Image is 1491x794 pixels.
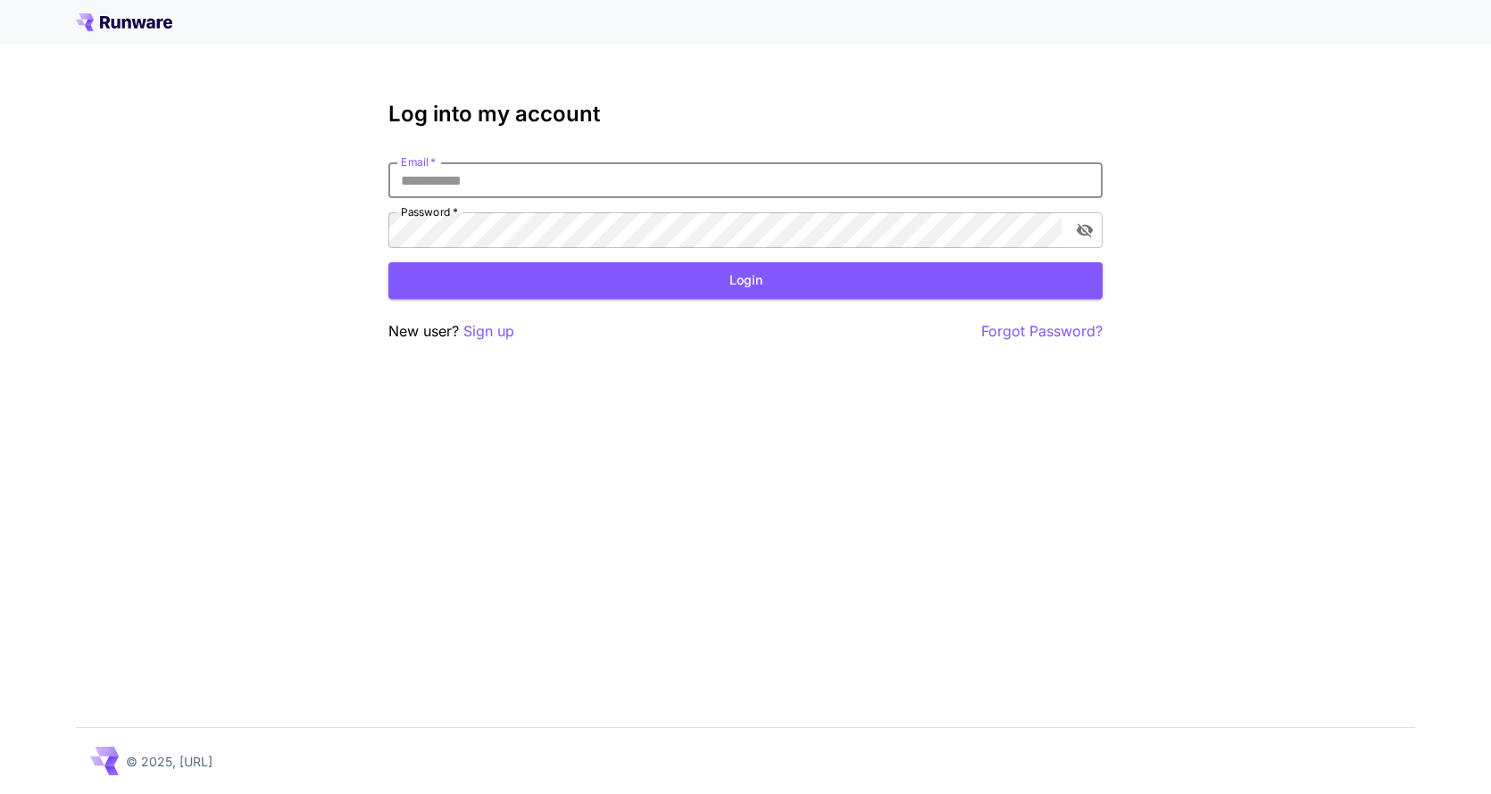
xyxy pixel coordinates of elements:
label: Email [401,154,436,170]
button: Sign up [463,320,514,343]
p: © 2025, [URL] [126,752,212,771]
button: toggle password visibility [1069,214,1101,246]
label: Password [401,204,458,219]
button: Forgot Password? [981,320,1103,343]
h3: Log into my account [388,102,1103,127]
p: New user? [388,320,514,343]
button: Login [388,262,1103,299]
